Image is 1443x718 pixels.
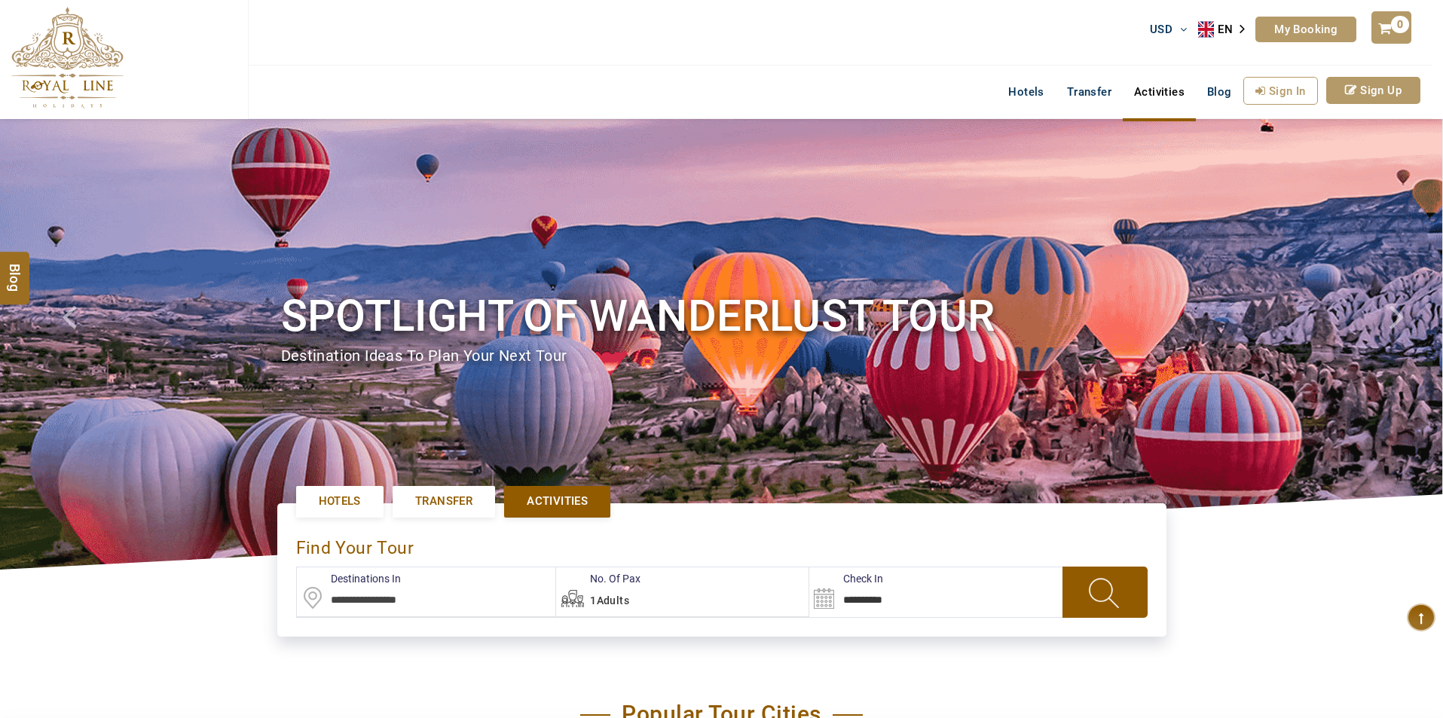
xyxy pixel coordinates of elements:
label: Destinations In [297,571,401,586]
a: Blog [1196,77,1243,107]
span: USD [1150,23,1172,36]
span: 0 [1391,16,1409,33]
div: Language [1198,18,1255,41]
a: 0 [1371,11,1411,44]
a: Hotels [997,77,1055,107]
div: find your Tour [296,522,1148,567]
a: EN [1198,18,1255,41]
span: Activities [527,493,588,509]
img: The Royal Line Holidays [11,7,124,108]
a: Transfer [1056,77,1123,107]
span: Blog [5,263,25,276]
a: Sign In [1243,77,1318,105]
a: Activities [504,486,610,517]
aside: Language selected: English [1198,18,1255,41]
span: Hotels [319,493,361,509]
label: Check In [809,571,883,586]
a: Sign Up [1326,77,1420,104]
label: No. Of Pax [556,571,640,586]
span: Transfer [415,493,472,509]
a: My Booking [1255,17,1356,42]
a: Transfer [393,486,495,517]
a: Hotels [296,486,384,517]
span: Blog [1207,85,1232,99]
a: Activities [1123,77,1196,107]
span: 1Adults [590,594,629,606]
